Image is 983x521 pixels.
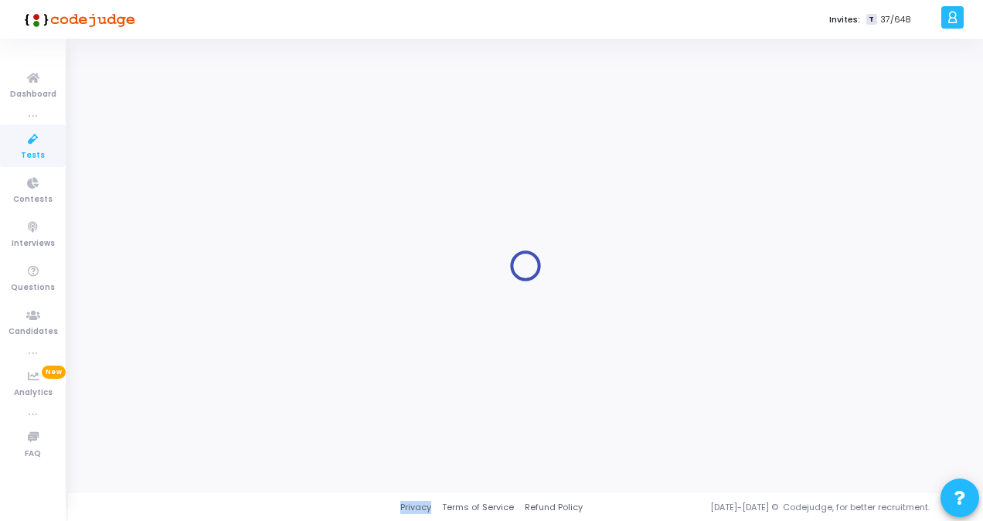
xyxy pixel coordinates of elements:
span: Candidates [9,325,58,339]
span: Tests [21,149,45,162]
span: Questions [11,281,55,295]
div: [DATE]-[DATE] © Codejudge, for better recruitment. [583,501,964,514]
span: FAQ [25,448,41,461]
a: Privacy [400,501,431,514]
span: Analytics [14,386,53,400]
img: logo [19,4,135,35]
span: 37/648 [880,13,911,26]
span: New [42,366,66,379]
span: Dashboard [10,88,56,101]
label: Invites: [829,13,860,26]
span: T [866,14,876,26]
span: Interviews [12,237,55,250]
a: Terms of Service [442,501,514,514]
span: Contests [13,193,53,206]
a: Refund Policy [525,501,583,514]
